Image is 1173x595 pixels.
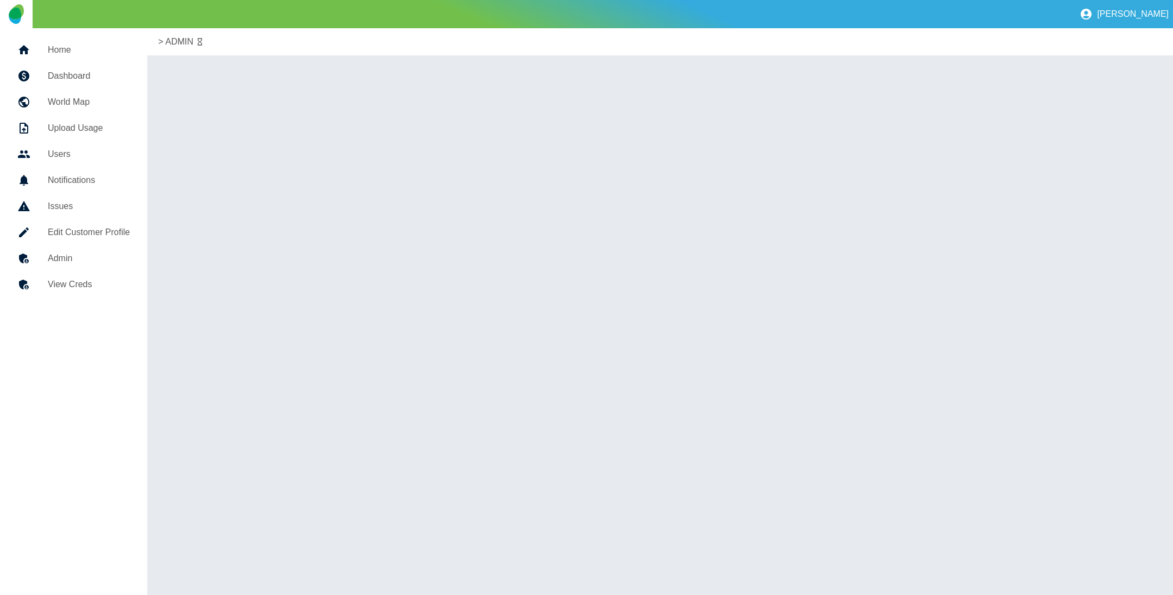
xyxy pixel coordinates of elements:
[9,245,138,271] a: Admin
[158,35,163,48] p: >
[166,35,194,48] a: ADMIN
[9,4,23,24] img: Logo
[48,252,130,265] h5: Admin
[48,96,130,109] h5: World Map
[9,193,138,219] a: Issues
[1075,3,1173,25] button: [PERSON_NAME]
[48,122,130,135] h5: Upload Usage
[9,141,138,167] a: Users
[9,167,138,193] a: Notifications
[9,115,138,141] a: Upload Usage
[1097,9,1169,19] p: [PERSON_NAME]
[48,200,130,213] h5: Issues
[9,219,138,245] a: Edit Customer Profile
[9,37,138,63] a: Home
[9,271,138,297] a: View Creds
[48,174,130,187] h5: Notifications
[48,69,130,83] h5: Dashboard
[9,63,138,89] a: Dashboard
[48,226,130,239] h5: Edit Customer Profile
[48,43,130,56] h5: Home
[48,278,130,291] h5: View Creds
[9,89,138,115] a: World Map
[48,148,130,161] h5: Users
